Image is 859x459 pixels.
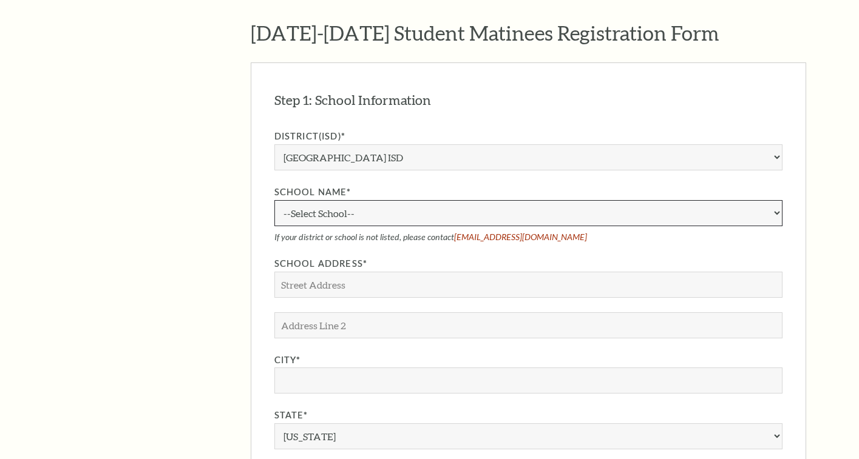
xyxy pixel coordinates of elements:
[274,272,783,298] input: Street Address
[251,21,806,45] h2: [DATE]-[DATE] Student Matinees Registration Form
[274,312,783,338] input: Address Line 2
[274,185,783,200] label: School Name*
[274,232,783,242] p: If your district or school is not listed, please contact
[274,353,783,368] label: City*
[274,256,783,272] label: School Address*
[454,232,587,242] a: [EMAIL_ADDRESS][DOMAIN_NAME]
[274,129,783,144] label: District(ISD)*
[274,408,783,423] label: State*
[274,91,431,110] h3: Step 1: School Information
